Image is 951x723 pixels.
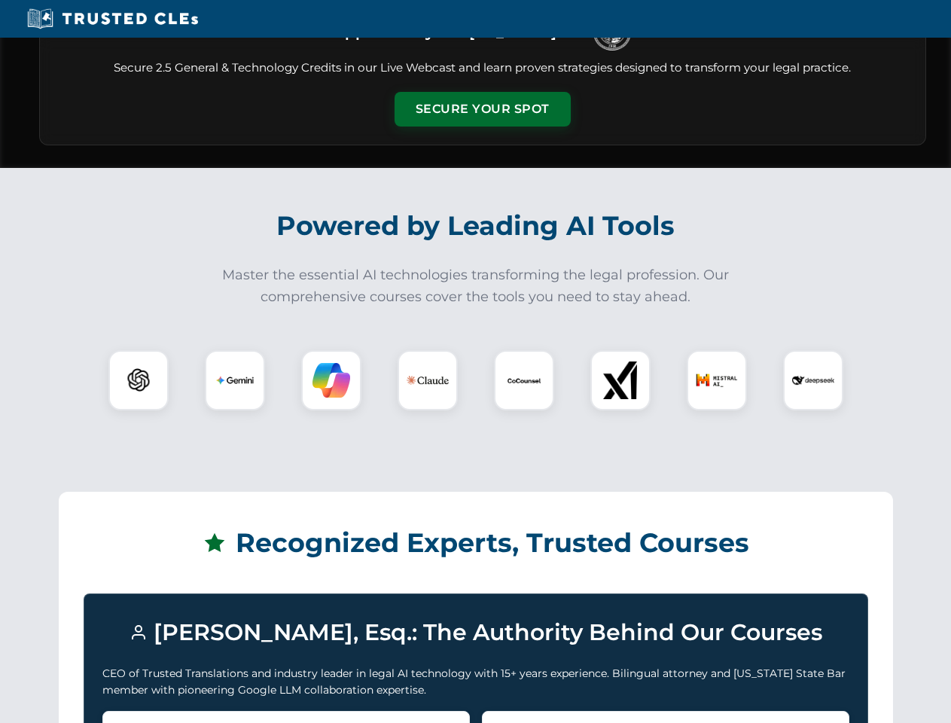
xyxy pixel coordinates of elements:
[59,200,893,252] h2: Powered by Leading AI Tools
[108,350,169,410] div: ChatGPT
[216,361,254,399] img: Gemini Logo
[783,350,843,410] div: DeepSeek
[792,359,834,401] img: DeepSeek Logo
[687,350,747,410] div: Mistral AI
[398,350,458,410] div: Claude
[84,517,868,569] h2: Recognized Experts, Trusted Courses
[102,665,849,699] p: CEO of Trusted Translations and industry leader in legal AI technology with 15+ years experience....
[301,350,361,410] div: Copilot
[117,358,160,402] img: ChatGPT Logo
[395,92,571,127] button: Secure Your Spot
[312,361,350,399] img: Copilot Logo
[407,359,449,401] img: Claude Logo
[205,350,265,410] div: Gemini
[590,350,651,410] div: xAI
[212,264,739,308] p: Master the essential AI technologies transforming the legal profession. Our comprehensive courses...
[602,361,639,399] img: xAI Logo
[102,612,849,653] h3: [PERSON_NAME], Esq.: The Authority Behind Our Courses
[494,350,554,410] div: CoCounsel
[505,361,543,399] img: CoCounsel Logo
[58,59,907,77] p: Secure 2.5 General & Technology Credits in our Live Webcast and learn proven strategies designed ...
[23,8,203,30] img: Trusted CLEs
[696,359,738,401] img: Mistral AI Logo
